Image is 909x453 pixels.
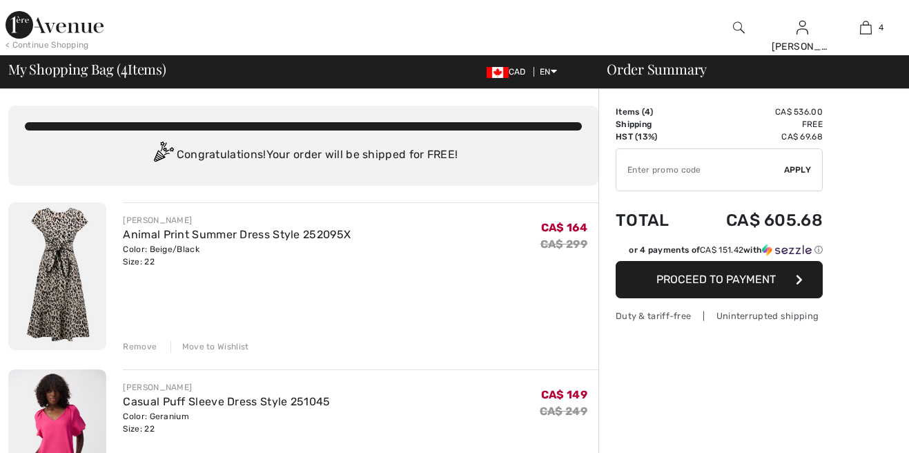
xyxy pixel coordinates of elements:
a: 4 [835,19,897,36]
img: 1ère Avenue [6,11,104,39]
span: Proceed to Payment [656,273,776,286]
span: EN [540,67,557,77]
div: Color: Beige/Black Size: 22 [123,243,351,268]
td: CA$ 536.00 [690,106,823,118]
div: [PERSON_NAME] [123,214,351,226]
div: or 4 payments of with [629,244,823,256]
div: or 4 payments ofCA$ 151.42withSezzle Click to learn more about Sezzle [616,244,823,261]
div: Remove [123,340,157,353]
img: search the website [733,19,745,36]
s: CA$ 299 [540,238,587,251]
img: Animal Print Summer Dress Style 252095X [8,202,106,350]
span: 4 [879,21,883,34]
div: Duty & tariff-free | Uninterrupted shipping [616,309,823,322]
img: Sezzle [762,244,812,256]
div: < Continue Shopping [6,39,89,51]
span: Apply [784,164,812,176]
span: 4 [645,107,650,117]
input: Promo code [616,149,784,191]
img: Canadian Dollar [487,67,509,78]
div: Congratulations! Your order will be shipped for FREE! [25,142,582,169]
span: 4 [121,59,128,77]
button: Proceed to Payment [616,261,823,298]
div: Color: Geranium Size: 22 [123,410,330,435]
td: Free [690,118,823,131]
img: My Info [796,19,808,36]
span: CA$ 149 [541,388,587,401]
img: My Bag [860,19,872,36]
div: Move to Wishlist [170,340,249,353]
td: CA$ 69.68 [690,131,823,143]
a: Animal Print Summer Dress Style 252095X [123,228,351,241]
td: Total [616,197,690,244]
span: My Shopping Bag ( Items) [8,62,166,76]
div: Order Summary [590,62,901,76]
span: CA$ 164 [541,221,587,234]
div: [PERSON_NAME] [772,39,834,54]
s: CA$ 249 [540,405,587,418]
a: Sign In [796,21,808,34]
div: [PERSON_NAME] [123,381,330,394]
span: CAD [487,67,531,77]
td: HST (13%) [616,131,690,143]
td: Shipping [616,118,690,131]
td: Items ( ) [616,106,690,118]
td: CA$ 605.68 [690,197,823,244]
a: Casual Puff Sleeve Dress Style 251045 [123,395,330,408]
img: Congratulation2.svg [149,142,177,169]
span: CA$ 151.42 [700,245,743,255]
